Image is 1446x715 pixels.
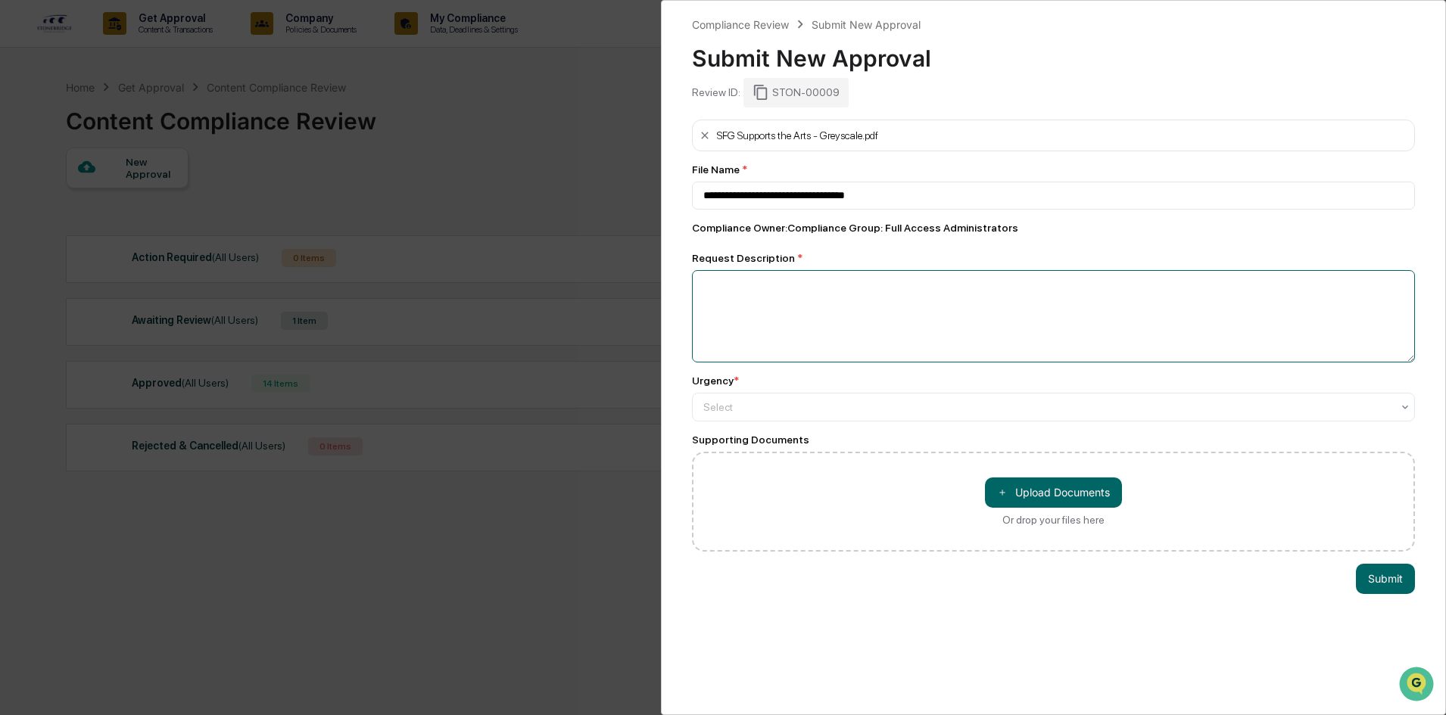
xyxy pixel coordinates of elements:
div: STON-00009 [743,78,849,107]
img: 1746055101610-c473b297-6a78-478c-a979-82029cc54cd1 [15,116,42,143]
div: Submit New Approval [812,18,921,31]
div: Review ID: [692,86,740,98]
button: Start new chat [257,120,276,138]
div: 🔎 [15,221,27,233]
div: Urgency [692,375,739,387]
p: How can we help? [15,32,276,56]
button: Or drop your files here [985,477,1122,508]
div: SFG Supports the Arts - Greyscale.pdf [717,129,878,141]
div: Request Description [692,252,1415,264]
iframe: Open customer support [1398,665,1438,706]
span: Data Lookup [30,219,95,235]
a: Powered byPylon [107,256,183,268]
div: Submit New Approval [692,33,1415,72]
div: 🗄️ [110,192,122,204]
div: Supporting Documents [692,434,1415,446]
div: We're available if you need us! [51,131,192,143]
div: File Name [692,163,1415,176]
a: 🖐️Preclearance [9,185,104,212]
div: Start new chat [51,116,248,131]
div: Compliance Owner : Compliance Group: Full Access Administrators [692,222,1415,234]
div: 🖐️ [15,192,27,204]
div: Compliance Review [692,18,789,31]
button: Submit [1356,564,1415,594]
div: Or drop your files here [1002,514,1105,526]
span: Pylon [151,256,183,268]
a: 🔎Data Lookup [9,213,101,241]
span: Attestations [125,191,188,206]
a: 🗄️Attestations [104,185,194,212]
span: Preclearance [30,191,98,206]
span: ＋ [997,485,1008,499]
